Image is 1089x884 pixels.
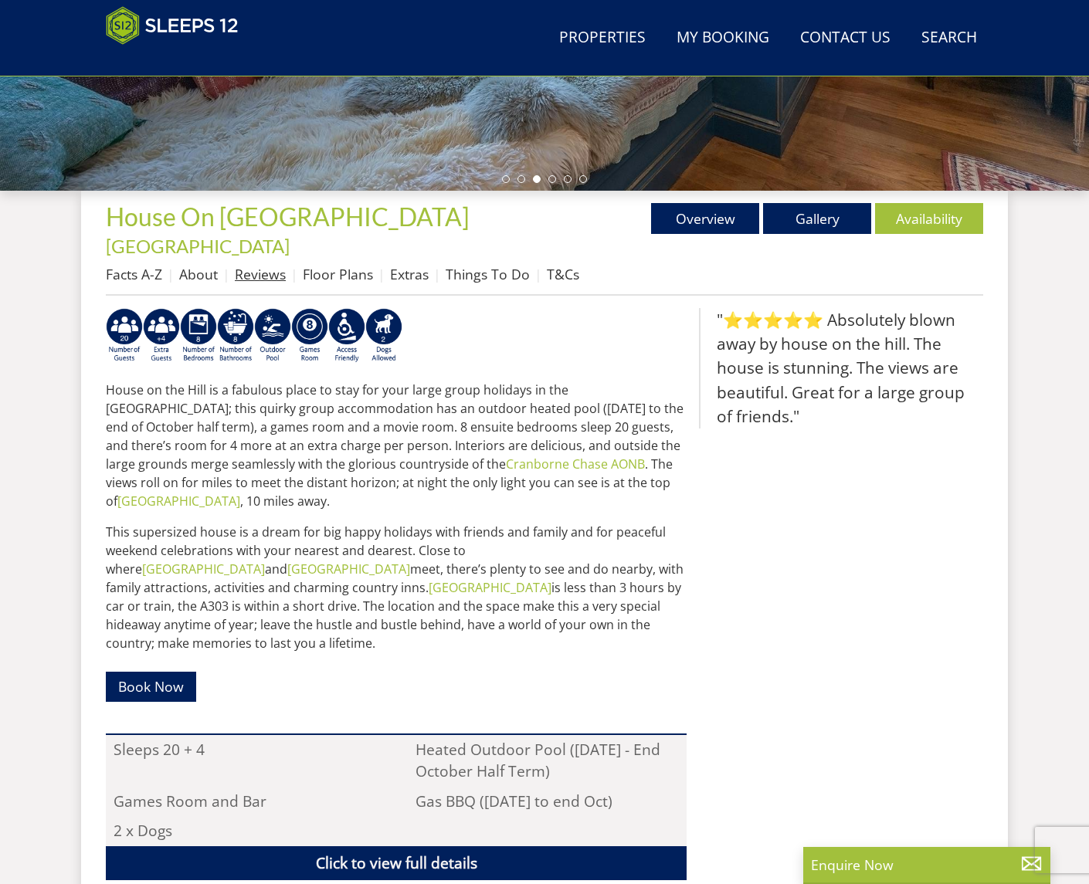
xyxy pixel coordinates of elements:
[875,203,983,234] a: Availability
[365,308,402,364] img: AD_4nXe7_8LrJK20fD9VNWAdfykBvHkWcczWBt5QOadXbvIwJqtaRaRf-iI0SeDpMmH1MdC9T1Vy22FMXzzjMAvSuTB5cJ7z5...
[328,308,365,364] img: AD_4nXe3VD57-M2p5iq4fHgs6WJFzKj8B0b3RcPFe5LKK9rgeZlFmFoaMJPsJOOJzc7Q6RMFEqsjIZ5qfEJu1txG3QLmI_2ZW...
[408,787,687,816] li: Gas BBQ ([DATE] to end Oct)
[670,21,775,56] a: My Booking
[106,672,196,702] a: Book Now
[763,203,871,234] a: Gallery
[106,6,239,45] img: Sleeps 12
[390,265,429,283] a: Extras
[106,202,474,232] a: House On [GEOGRAPHIC_DATA]
[106,381,687,510] p: House on the Hill is a fabulous place to stay for your large group holidays in the [GEOGRAPHIC_DA...
[217,308,254,364] img: AD_4nXfEea9fjsBZaYM4FQkOmSL2mp7prwrKUMtvyDVH04DEZZ-fQK5N-KFpYD8-mF-DZQItcvVNpXuH_8ZZ4uNBQemi_VHZz...
[553,21,652,56] a: Properties
[106,787,385,816] li: Games Room and Bar
[291,308,328,364] img: AD_4nXdrZMsjcYNLGsKuA84hRzvIbesVCpXJ0qqnwZoX5ch9Zjv73tWe4fnFRs2gJ9dSiUubhZXckSJX_mqrZBmYExREIfryF...
[303,265,373,283] a: Floor Plans
[117,493,240,510] a: [GEOGRAPHIC_DATA]
[106,846,687,881] a: Click to view full details
[811,855,1043,875] p: Enquire Now
[254,308,291,364] img: AD_4nXdPSBEaVp0EOHgjd_SfoFIrFHWGUlnM1gBGEyPIIFTzO7ltJfOAwWr99H07jkNDymzSoP9drf0yfO4PGVIPQURrO1qZm...
[915,21,983,56] a: Search
[106,308,143,364] img: AD_4nXex3qvy3sy6BM-Br1RXWWSl0DFPk6qVqJlDEOPMeFX_TIH0N77Wmmkf8Pcs8dCh06Ybzq_lkzmDAO5ABz7s_BDarUBnZ...
[106,202,470,232] span: House On [GEOGRAPHIC_DATA]
[699,308,983,428] blockquote: "⭐⭐⭐⭐⭐ Absolutely blown away by house on the hill. The house is stunning. The views are beautiful...
[506,456,645,472] a: Cranborne Chase AONB
[446,265,530,283] a: Things To Do
[106,235,290,257] a: [GEOGRAPHIC_DATA]
[235,265,286,283] a: Reviews
[98,54,260,67] iframe: Customer reviews powered by Trustpilot
[143,308,180,364] img: AD_4nXdbdvS9hg4Z4a_Sc2eRf7hvmfCn3BSuImk78KzyAr7NttFLJLh-QSMFT7OMNXuvIj9fwIt4dOgpcg734rQCWJtnREsyC...
[142,561,265,577] a: [GEOGRAPHIC_DATA]
[106,523,687,652] p: This supersized house is a dream for big happy holidays with friends and family and for peaceful ...
[651,203,759,234] a: Overview
[429,579,551,596] a: [GEOGRAPHIC_DATA]
[106,735,385,787] li: Sleeps 20 + 4
[180,308,217,364] img: AD_4nXdDsAEOsbB9lXVrxVfY2IQYeHBfnUx_CaUFRBzfuaO8RNyyXxlH2Wf_qPn39V6gbunYCn1ooRbZ7oinqrctKIqpCrBIv...
[287,561,410,577] a: [GEOGRAPHIC_DATA]
[179,265,218,283] a: About
[106,816,385,845] li: 2 x Dogs
[547,265,579,283] a: T&Cs
[106,265,162,283] a: Facts A-Z
[794,21,897,56] a: Contact Us
[408,735,687,787] li: Heated Outdoor Pool ([DATE] - End October Half Term)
